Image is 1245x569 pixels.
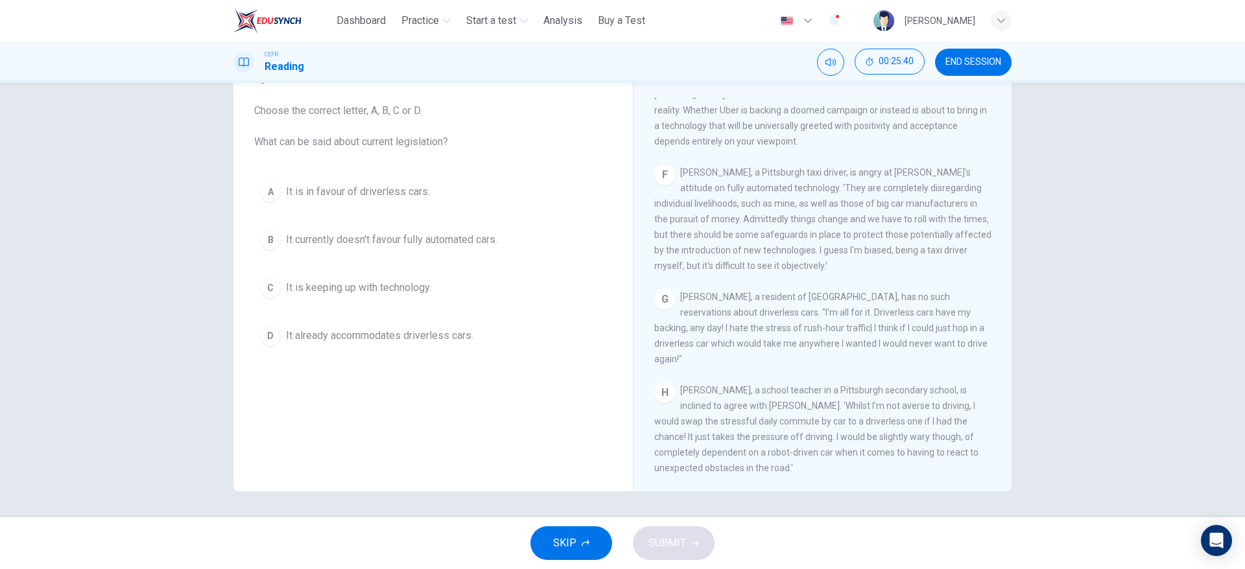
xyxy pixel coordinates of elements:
[254,176,612,208] button: AIt is in favour of driverless cars.
[286,232,497,248] span: It currently doesn't favour fully automated cars.
[265,59,304,75] h1: Reading
[945,57,1001,67] span: END SESSION
[879,56,914,67] span: 00:25:40
[654,165,675,185] div: F
[935,49,1012,76] button: END SESSION
[654,167,991,271] span: [PERSON_NAME], a Pittsburgh taxi driver, is angry at [PERSON_NAME]'s attitude on fully automated ...
[543,13,582,29] span: Analysis
[260,277,281,298] div: C
[260,229,281,250] div: B
[254,103,612,150] span: Choose the correct letter, A, B, C or D. What can be said about current legislation?
[286,280,431,296] span: It is keeping up with technology.
[401,13,439,29] span: Practice
[654,289,675,310] div: G
[254,272,612,304] button: CIt is keeping up with technology.
[233,8,331,34] a: ELTC logo
[331,9,391,32] button: Dashboard
[654,385,978,473] span: [PERSON_NAME], a school teacher in a Pittsburgh secondary school, is inclined to agree with [PERS...
[254,224,612,256] button: BIt currently doesn't favour fully automated cars.
[286,184,430,200] span: It is in favour of driverless cars.
[396,9,456,32] button: Practice
[466,13,516,29] span: Start a test
[779,16,795,26] img: en
[654,292,988,364] span: [PERSON_NAME], a resident of [GEOGRAPHIC_DATA], has no such reservations about driverless cars. "...
[260,181,281,202] div: A
[654,382,675,403] div: H
[265,50,278,59] span: CEFR
[873,10,894,31] img: Profile picture
[1201,525,1232,556] div: Open Intercom Messenger
[593,9,650,32] button: Buy a Test
[461,9,533,32] button: Start a test
[553,534,576,552] span: SKIP
[855,49,925,75] button: 00:25:40
[598,13,645,29] span: Buy a Test
[337,13,386,29] span: Dashboard
[855,49,925,76] div: Hide
[286,328,473,343] span: It already accommodates driverless cars.
[817,49,844,76] div: Mute
[260,325,281,346] div: D
[530,526,612,560] button: SKIP
[233,8,302,34] img: ELTC logo
[905,13,975,29] div: [PERSON_NAME]
[538,9,587,32] button: Analysis
[254,319,612,352] button: DIt already accommodates driverless cars.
